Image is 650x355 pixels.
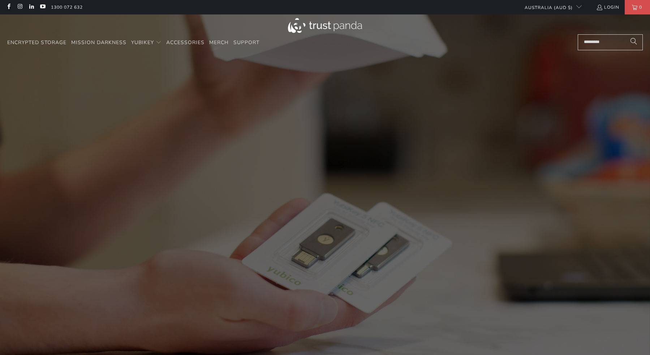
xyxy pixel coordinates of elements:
[39,4,46,10] a: Trust Panda Australia on YouTube
[71,39,126,46] span: Mission Darkness
[166,34,205,51] a: Accessories
[209,39,229,46] span: Merch
[625,34,643,50] button: Search
[7,34,66,51] a: Encrypted Storage
[233,39,259,46] span: Support
[5,4,12,10] a: Trust Panda Australia on Facebook
[28,4,34,10] a: Trust Panda Australia on LinkedIn
[233,34,259,51] a: Support
[288,18,362,33] img: Trust Panda Australia
[131,34,162,51] summary: YubiKey
[51,3,83,11] a: 1300 072 632
[7,39,66,46] span: Encrypted Storage
[209,34,229,51] a: Merch
[166,39,205,46] span: Accessories
[131,39,154,46] span: YubiKey
[578,34,643,50] input: Search...
[71,34,126,51] a: Mission Darkness
[7,34,259,51] nav: Translation missing: en.navigation.header.main_nav
[596,3,619,11] a: Login
[17,4,23,10] a: Trust Panda Australia on Instagram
